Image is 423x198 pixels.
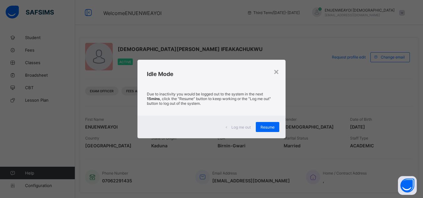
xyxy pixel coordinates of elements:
strong: 15mins [147,96,160,101]
h2: Idle Mode [147,71,276,77]
button: Open asap [398,176,417,195]
p: Due to inactivity you would be logged out to the system in the next , click the "Resume" button t... [147,92,276,106]
span: Resume [261,125,275,129]
span: Log me out [231,125,251,129]
div: × [273,66,279,77]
